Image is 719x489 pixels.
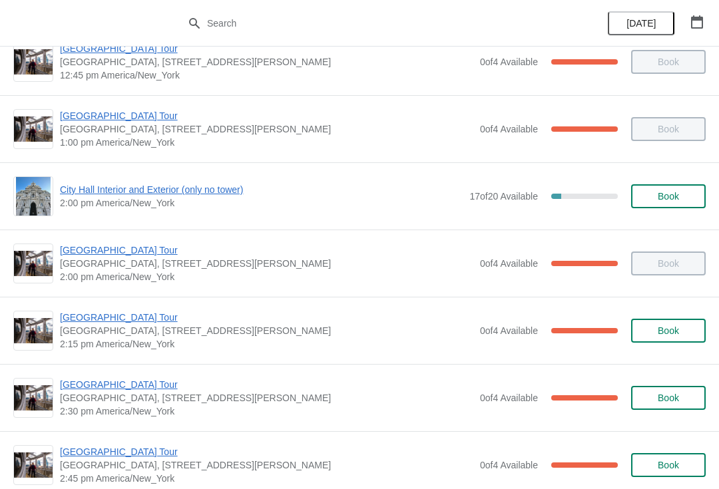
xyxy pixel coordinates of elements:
span: Book [658,460,679,470]
img: City Hall Tower Tour | City Hall Visitor Center, 1400 John F Kennedy Boulevard Suite 121, Philade... [14,452,53,478]
span: 2:00 pm America/New_York [60,196,463,210]
img: City Hall Tower Tour | City Hall Visitor Center, 1400 John F Kennedy Boulevard Suite 121, Philade... [14,116,53,142]
img: City Hall Tower Tour | City Hall Visitor Center, 1400 John F Kennedy Boulevard Suite 121, Philade... [14,318,53,344]
img: City Hall Tower Tour | City Hall Visitor Center, 1400 John F Kennedy Boulevard Suite 121, Philade... [14,251,53,277]
span: 17 of 20 Available [469,191,538,202]
span: [GEOGRAPHIC_DATA], [STREET_ADDRESS][PERSON_NAME] [60,324,473,337]
span: Book [658,393,679,403]
span: [GEOGRAPHIC_DATA], [STREET_ADDRESS][PERSON_NAME] [60,458,473,472]
span: Book [658,325,679,336]
button: [DATE] [608,11,674,35]
span: [DATE] [626,18,656,29]
img: City Hall Interior and Exterior (only no tower) | | 2:00 pm America/New_York [16,177,51,216]
span: [GEOGRAPHIC_DATA] Tour [60,109,473,122]
span: [GEOGRAPHIC_DATA], [STREET_ADDRESS][PERSON_NAME] [60,391,473,405]
span: 2:45 pm America/New_York [60,472,473,485]
span: 1:00 pm America/New_York [60,136,473,149]
button: Book [631,319,706,343]
button: Book [631,184,706,208]
span: 0 of 4 Available [480,258,538,269]
span: 0 of 4 Available [480,124,538,134]
button: Book [631,453,706,477]
span: 0 of 4 Available [480,460,538,470]
span: [GEOGRAPHIC_DATA], [STREET_ADDRESS][PERSON_NAME] [60,257,473,270]
span: [GEOGRAPHIC_DATA] Tour [60,244,473,257]
span: 12:45 pm America/New_York [60,69,473,82]
span: [GEOGRAPHIC_DATA] Tour [60,311,473,324]
span: [GEOGRAPHIC_DATA] Tour [60,445,473,458]
span: City Hall Interior and Exterior (only no tower) [60,183,463,196]
img: City Hall Tower Tour | City Hall Visitor Center, 1400 John F Kennedy Boulevard Suite 121, Philade... [14,385,53,411]
span: [GEOGRAPHIC_DATA], [STREET_ADDRESS][PERSON_NAME] [60,55,473,69]
span: 2:15 pm America/New_York [60,337,473,351]
button: Book [631,386,706,410]
span: 0 of 4 Available [480,57,538,67]
span: 2:30 pm America/New_York [60,405,473,418]
span: 2:00 pm America/New_York [60,270,473,283]
img: City Hall Tower Tour | City Hall Visitor Center, 1400 John F Kennedy Boulevard Suite 121, Philade... [14,49,53,75]
span: [GEOGRAPHIC_DATA] Tour [60,42,473,55]
span: Book [658,191,679,202]
span: 0 of 4 Available [480,393,538,403]
span: 0 of 4 Available [480,325,538,336]
span: [GEOGRAPHIC_DATA], [STREET_ADDRESS][PERSON_NAME] [60,122,473,136]
input: Search [206,11,539,35]
span: [GEOGRAPHIC_DATA] Tour [60,378,473,391]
